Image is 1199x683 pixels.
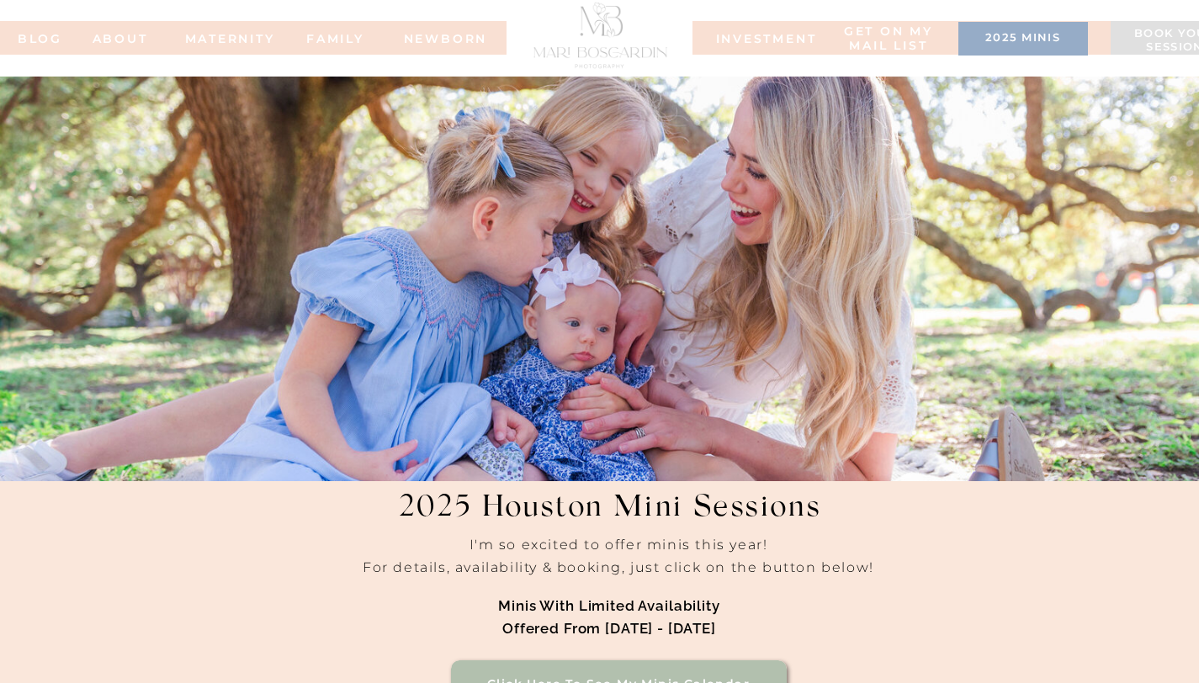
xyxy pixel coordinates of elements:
[716,32,800,44] a: INVESTMENT
[841,24,936,54] a: Get on my MAIL list
[967,31,1080,48] a: 2025 minis
[375,595,844,642] h1: Minis with limited availability offered from [DATE] - [DATE]
[351,491,869,546] h1: 2025 Houston Mini Sessions
[398,32,494,44] a: NEWBORN
[302,32,369,44] a: FAMILy
[7,32,74,44] a: BLOG
[208,533,1030,612] h2: I'm so excited to offer minis this year! For details, availability & booking, just click on the b...
[74,32,167,44] a: ABOUT
[185,32,252,44] a: MATERNITY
